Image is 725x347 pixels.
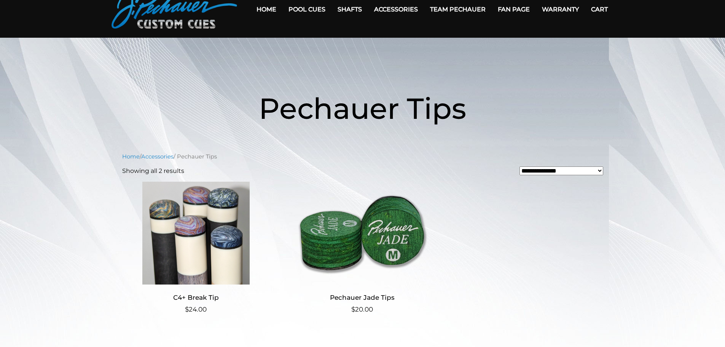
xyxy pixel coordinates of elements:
bdi: 20.00 [351,305,373,313]
p: Showing all 2 results [122,166,184,176]
bdi: 24.00 [185,305,207,313]
span: $ [351,305,355,313]
span: $ [185,305,189,313]
a: C4+ Break Tip $24.00 [122,182,270,315]
a: Accessories [141,153,174,160]
h2: Pechauer Jade Tips [288,291,436,305]
nav: Breadcrumb [122,152,603,161]
span: Pechauer Tips [259,91,466,126]
a: Home [122,153,140,160]
h2: C4+ Break Tip [122,291,270,305]
a: Pechauer Jade Tips $20.00 [288,182,436,315]
img: C4+ Break Tip [122,182,270,285]
img: Pechauer Jade Tips [288,182,436,285]
select: Shop order [519,166,603,175]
